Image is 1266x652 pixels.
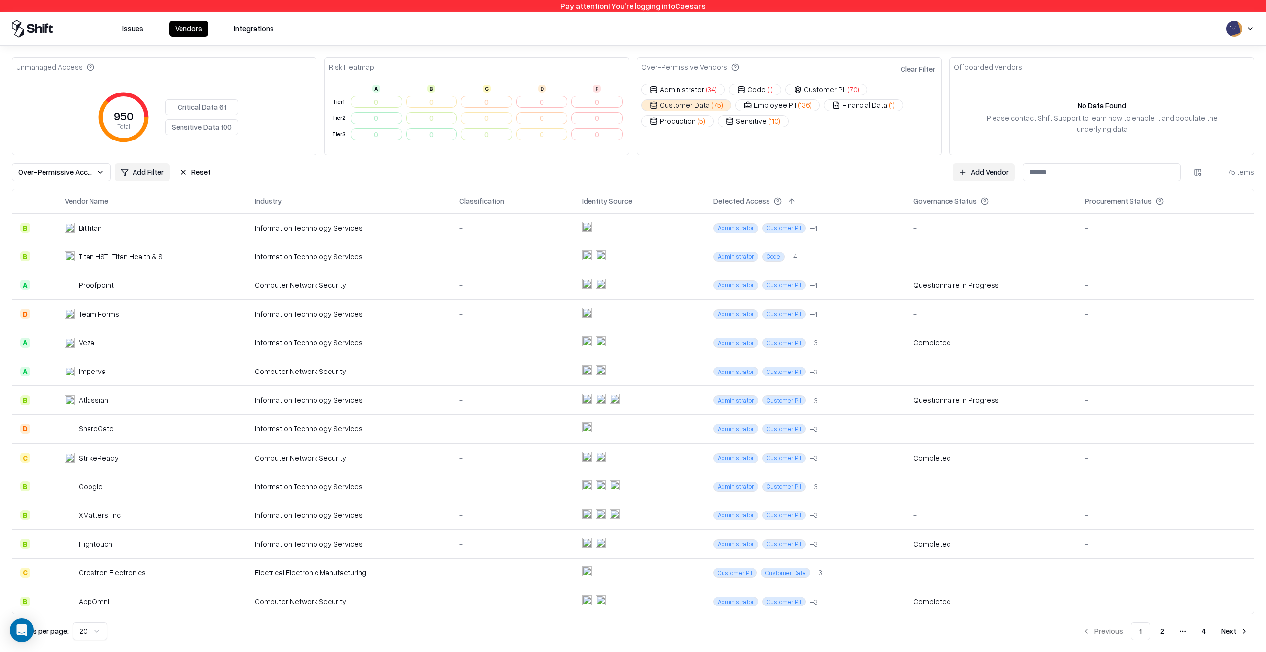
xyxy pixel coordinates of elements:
[65,338,75,348] img: Veza
[789,251,797,262] div: + 4
[255,567,444,578] div: Electrical Electronic Manufacturing
[459,567,566,578] div: -
[20,568,30,578] div: C
[713,424,758,434] span: Administrator
[729,84,781,95] button: Code(1)
[65,481,75,491] img: Google
[65,424,75,434] img: ShareGate
[713,597,758,606] span: Administrator
[762,223,806,233] span: Customer PII
[596,480,606,490] img: microsoft365.com
[79,395,108,405] div: Atlassian
[824,99,903,111] button: Financial Data(1)
[712,100,723,110] span: ( 75 )
[20,481,30,491] div: B
[255,196,282,206] div: Industry
[913,596,951,606] div: Completed
[762,252,785,262] span: Code
[117,122,130,130] tspan: Total
[20,367,30,376] div: A
[913,196,977,206] div: Governance Status
[762,309,806,319] span: Customer PII
[1085,280,1246,290] div: -
[954,62,1022,72] div: Offboarded Vendors
[582,336,592,346] img: entra.microsoft.com
[165,99,238,115] button: Critical Data 61
[459,423,566,434] div: -
[1085,453,1246,463] div: -
[713,482,758,492] span: Administrator
[582,538,592,548] img: entra.microsoft.com
[459,309,566,319] div: -
[913,223,1069,233] div: -
[913,510,1069,520] div: -
[1085,567,1246,578] div: -
[582,509,592,519] img: entra.microsoft.com
[889,100,895,110] span: ( 1 )
[810,539,818,549] div: + 3
[596,365,606,375] img: okta.com
[255,337,444,348] div: Information Technology Services
[913,366,1069,376] div: -
[810,424,818,434] div: + 3
[762,280,806,290] span: Customer PII
[65,309,75,319] img: Team Forms
[255,453,444,463] div: Computer Network Security
[20,424,30,434] div: D
[713,309,758,319] span: Administrator
[1085,337,1246,348] div: -
[698,116,705,126] span: ( 5 )
[459,481,566,492] div: -
[65,223,75,233] img: BitTitan
[810,223,818,233] div: + 4
[913,309,1069,319] div: -
[255,596,444,606] div: Computer Network Security
[953,163,1015,181] a: Add Vendor
[1216,622,1254,640] button: Next
[789,251,797,262] button: +4
[810,424,818,434] button: +3
[20,597,30,606] div: B
[65,367,75,376] img: Imperva
[459,223,566,233] div: -
[596,336,606,346] img: okta.com
[706,84,717,94] span: ( 34 )
[1085,223,1246,233] div: -
[641,62,739,72] div: Over-Permissive Vendors
[810,453,818,463] div: + 3
[459,366,566,376] div: -
[372,85,380,93] div: A
[459,596,566,606] div: -
[255,309,444,319] div: Information Technology Services
[65,568,75,578] img: Crestron Electronics
[79,423,114,434] div: ShareGate
[810,510,818,520] button: +3
[713,252,758,262] span: Administrator
[1085,251,1246,262] div: -
[769,116,780,126] span: ( 110 )
[20,395,30,405] div: B
[331,98,347,106] div: Tier 1
[20,338,30,348] div: A
[20,280,30,290] div: A
[65,453,75,463] img: StrikeReady
[810,309,818,319] button: +4
[713,539,758,549] span: Administrator
[810,337,818,348] div: + 3
[1085,395,1246,405] div: -
[785,84,867,95] button: Customer PII(70)
[459,539,566,549] div: -
[713,196,770,206] div: Detected Access
[713,223,758,233] span: Administrator
[810,481,818,492] button: +3
[762,453,806,463] span: Customer PII
[10,618,34,642] div: Open Intercom Messenger
[810,453,818,463] button: +3
[116,21,149,37] button: Issues
[610,394,620,404] img: okta.com
[331,130,347,139] div: Tier 3
[79,366,106,376] div: Imperva
[582,566,592,576] img: entra.microsoft.com
[459,251,566,262] div: -
[12,163,111,181] button: Over-Permissive Access: Customer Data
